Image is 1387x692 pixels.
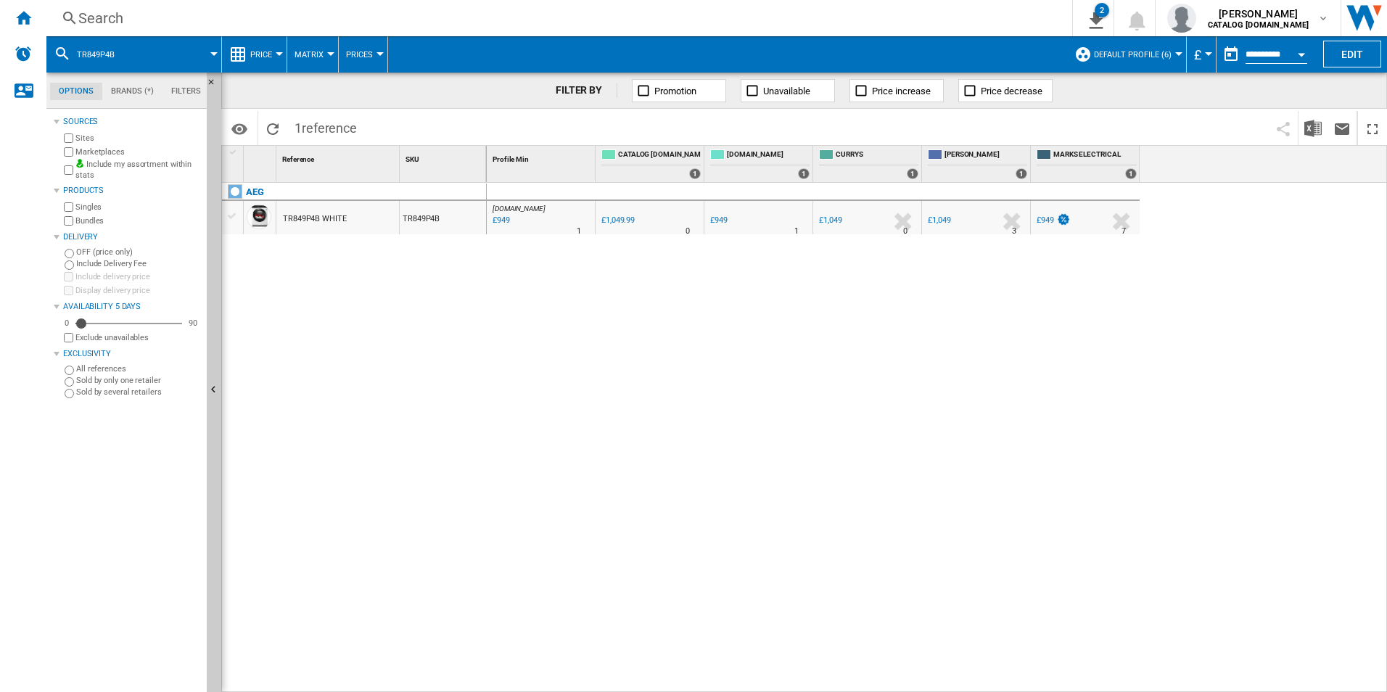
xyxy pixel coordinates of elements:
[65,249,74,258] input: OFF (price only)
[406,155,419,163] span: SKU
[598,146,704,182] div: CATALOG [DOMAIN_NAME] 1 offers sold by CATALOG ELECTROLUX.UK
[958,79,1053,102] button: Price decrease
[1034,146,1140,182] div: MARKS ELECTRICAL 1 offers sold by MARKS ELECTRICAL
[76,387,201,398] label: Sold by several retailers
[64,161,73,179] input: Include my assortment within stats
[1323,41,1381,67] button: Edit
[689,168,701,179] div: 1 offers sold by CATALOG ELECTROLUX.UK
[75,159,201,181] label: Include my assortment within stats
[1269,111,1298,145] button: Share this bookmark with others
[1094,50,1172,59] span: Default profile (6)
[1053,149,1137,162] span: MARKS ELECTRICAL
[556,83,617,98] div: FILTER BY
[925,146,1030,182] div: [PERSON_NAME] 1 offers sold by JOHN LEWIS
[1298,111,1328,145] button: Download in Excel
[64,133,73,143] input: Sites
[63,116,201,128] div: Sources
[601,215,635,225] div: £1,049.99
[1034,213,1071,228] div: £949
[1358,111,1387,145] button: Maximize
[577,224,581,239] div: Delivery Time : 1 day
[618,149,701,162] span: CATALOG [DOMAIN_NAME]
[1288,39,1314,65] button: Open calendar
[907,168,918,179] div: 1 offers sold by CURRYS
[654,86,696,96] span: Promotion
[1056,213,1071,226] img: promotionV3.png
[794,224,799,239] div: Delivery Time : 1 day
[302,120,357,136] span: reference
[64,333,73,342] input: Display delivery price
[727,149,810,162] span: [DOMAIN_NAME]
[279,146,399,168] div: Reference Sort None
[493,205,546,213] span: [DOMAIN_NAME]
[403,146,486,168] div: Sort None
[229,36,279,73] div: Price
[279,146,399,168] div: Sort None
[926,213,950,228] div: £1,049
[75,285,201,296] label: Display delivery price
[1167,4,1196,33] img: profile.jpg
[1187,36,1217,73] md-menu: Currency
[1208,20,1309,30] b: CATALOG [DOMAIN_NAME]
[75,159,84,168] img: mysite-bg-18x18.png
[849,79,944,102] button: Price increase
[490,213,510,228] div: Last updated : Thursday, 18 September 2025 10:02
[1194,47,1201,62] span: £
[686,224,690,239] div: Delivery Time : 0 day
[54,36,214,73] div: TR849P4B
[1194,36,1209,73] button: £
[76,258,201,269] label: Include Delivery Fee
[15,45,32,62] img: alerts-logo.svg
[1094,36,1179,73] button: Default profile (6)
[1012,224,1016,239] div: Delivery Time : 3 days
[76,375,201,386] label: Sold by only one retailer
[185,318,201,329] div: 90
[346,36,380,73] button: Prices
[77,36,129,73] button: TR849P4B
[75,133,201,144] label: Sites
[1217,40,1246,69] button: md-calendar
[490,146,595,168] div: Profile Min Sort None
[64,286,73,295] input: Display delivery price
[295,36,331,73] button: Matrix
[250,50,272,59] span: Price
[400,201,486,234] div: TR849P4B
[61,318,73,329] div: 0
[1121,224,1126,239] div: Delivery Time : 7 days
[903,224,907,239] div: Delivery Time : 0 day
[944,149,1027,162] span: [PERSON_NAME]
[65,260,74,270] input: Include Delivery Fee
[928,215,950,225] div: £1,049
[63,231,201,243] div: Delivery
[250,36,279,73] button: Price
[282,155,314,163] span: Reference
[225,115,254,141] button: Options
[632,79,726,102] button: Promotion
[816,146,921,182] div: CURRYS 1 offers sold by CURRYS
[819,215,841,225] div: £1,049
[75,147,201,157] label: Marketplaces
[76,363,201,374] label: All references
[1328,111,1357,145] button: Send this report by email
[75,215,201,226] label: Bundles
[247,146,276,168] div: Sort None
[287,111,364,141] span: 1
[346,50,373,59] span: Prices
[763,86,810,96] span: Unavailable
[1304,120,1322,137] img: excel-24x24.png
[75,332,201,343] label: Exclude unavailables
[493,155,529,163] span: Profile Min
[63,348,201,360] div: Exclusivity
[63,301,201,313] div: Availability 5 Days
[1074,36,1179,73] div: Default profile (6)
[76,247,201,258] label: OFF (price only)
[162,83,210,100] md-tab-item: Filters
[817,213,841,228] div: £1,049
[741,79,835,102] button: Unavailable
[981,86,1042,96] span: Price decrease
[295,50,324,59] span: Matrix
[1037,215,1054,225] div: £949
